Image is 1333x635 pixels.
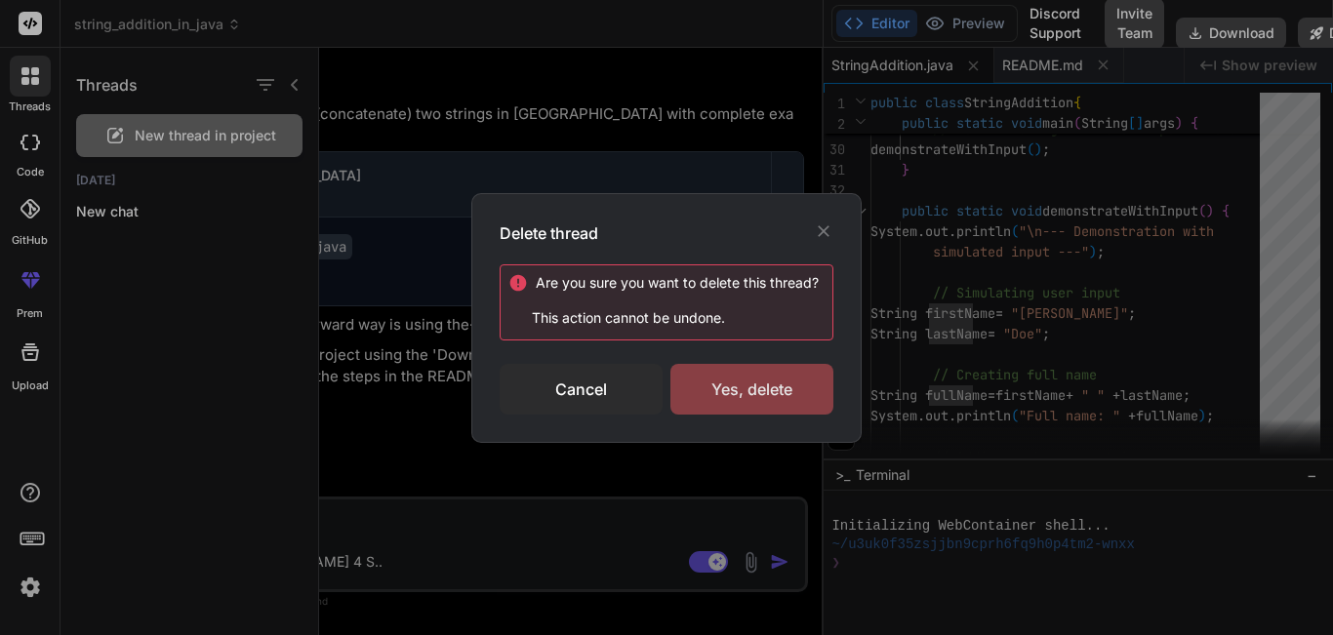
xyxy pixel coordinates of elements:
[766,274,812,291] span: thread
[500,221,598,245] h3: Delete thread
[670,364,833,415] div: Yes, delete
[536,273,819,293] div: Are you sure you want to delete this ?
[508,308,832,328] p: This action cannot be undone.
[500,364,663,415] div: Cancel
